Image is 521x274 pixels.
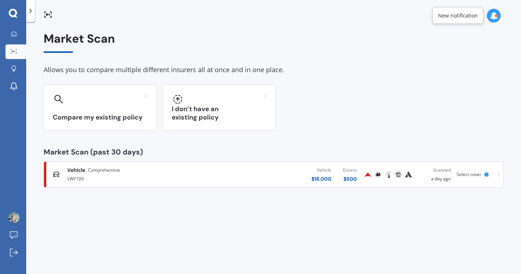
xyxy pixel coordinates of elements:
img: Tower [384,170,393,179]
span: Vehicle [67,167,85,174]
span: Comprehensive [88,167,120,174]
img: Autosure [404,170,413,179]
span: Select cover [457,171,481,177]
div: Scanned [419,167,451,174]
div: Allows you to compare multiple different insurers all at once and in one place. [44,64,504,75]
img: AItbvmkzPQBOSIaF1oeOMiwpwp1CQUAJCtuyMaCgJXnl=s96-c [8,212,19,223]
img: AA [374,170,382,179]
div: $ 500 [343,175,357,183]
h3: I don’t have an existing policy [172,105,267,122]
div: a day ago [419,167,451,183]
img: Provident [363,170,372,179]
div: Vehicle [311,167,331,174]
div: $ 18,000 [311,175,331,183]
img: Protecta [394,170,403,179]
a: VehicleComprehensiveLWY109Vehicle$18,000Excess$500ProvidentAATowerProtectaAutosureScanneda day ag... [44,161,504,188]
div: Market Scan (past 30 days) [44,148,504,156]
div: New notification [438,12,478,19]
h3: Compare my existing policy [53,113,148,122]
div: Market Scan [44,32,504,53]
div: LWY109 [67,174,208,183]
div: Excess [343,167,357,174]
